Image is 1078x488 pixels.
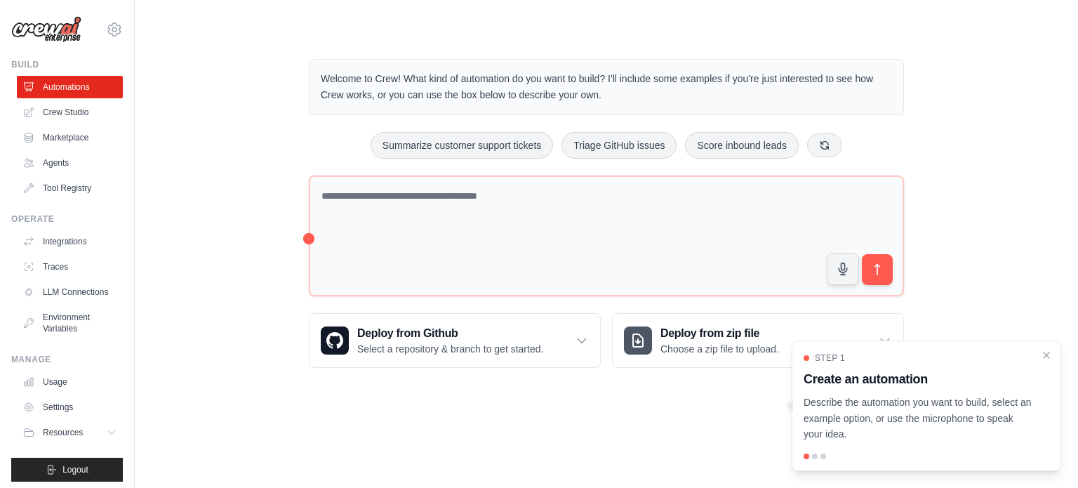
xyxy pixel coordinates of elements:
button: Close walkthrough [1041,350,1052,361]
h3: Deploy from zip file [660,325,779,342]
button: Logout [11,458,123,482]
span: Resources [43,427,83,438]
h3: Deploy from Github [357,325,543,342]
button: Triage GitHub issues [561,132,677,159]
button: Summarize customer support tickets [371,132,553,159]
a: Environment Variables [17,306,123,340]
span: Step 1 [815,352,845,364]
a: Crew Studio [17,101,123,124]
p: Select a repository & branch to get started. [357,342,543,356]
a: Tool Registry [17,177,123,199]
div: Operate [11,213,123,225]
div: Build [11,59,123,70]
a: Marketplace [17,126,123,149]
a: Usage [17,371,123,393]
iframe: Chat Widget [1008,421,1078,488]
img: Logo [11,16,81,43]
a: Settings [17,396,123,418]
div: Manage [11,354,123,365]
p: Describe the automation you want to build, select an example option, or use the microphone to spe... [804,395,1032,442]
span: Logout [62,464,88,475]
button: Resources [17,421,123,444]
h3: Create an automation [804,369,1032,389]
p: Welcome to Crew! What kind of automation do you want to build? I'll include some examples if you'... [321,71,892,103]
button: Score inbound leads [685,132,799,159]
p: Choose a zip file to upload. [660,342,779,356]
a: Traces [17,256,123,278]
a: Integrations [17,230,123,253]
a: LLM Connections [17,281,123,303]
a: Agents [17,152,123,174]
a: Automations [17,76,123,98]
